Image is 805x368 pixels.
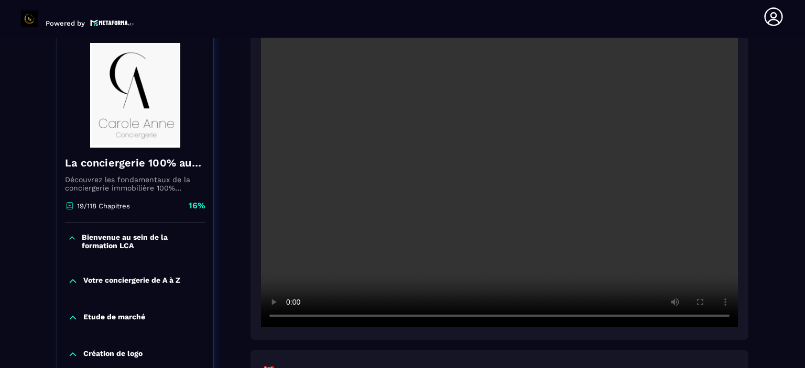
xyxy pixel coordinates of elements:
[90,18,134,27] img: logo
[21,10,38,27] img: logo-branding
[83,313,145,323] p: Etude de marché
[46,19,85,27] p: Powered by
[83,276,180,286] p: Votre conciergerie de A à Z
[65,175,205,192] p: Découvrez les fondamentaux de la conciergerie immobilière 100% automatisée. Cette formation est c...
[82,233,203,250] p: Bienvenue au sein de la formation LCA
[65,43,205,148] img: banner
[77,202,130,209] p: 19/118 Chapitres
[189,200,205,211] p: 16%
[65,155,205,170] h4: La conciergerie 100% automatisée
[83,349,143,360] p: Création de logo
